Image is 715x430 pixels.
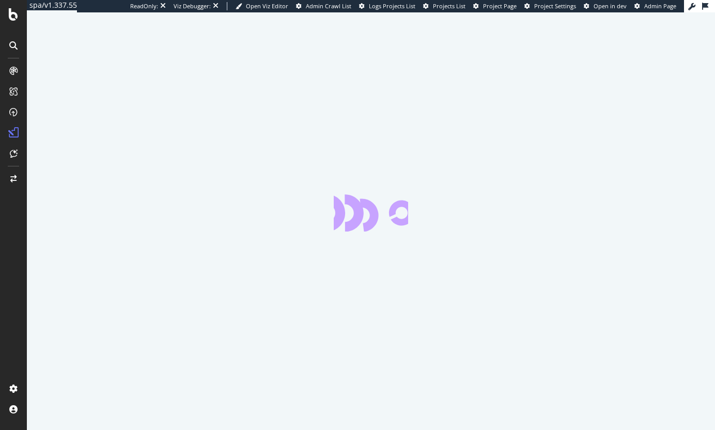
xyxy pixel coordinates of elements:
[534,2,576,10] span: Project Settings
[594,2,627,10] span: Open in dev
[334,194,408,232] div: animation
[483,2,517,10] span: Project Page
[306,2,351,10] span: Admin Crawl List
[130,2,158,10] div: ReadOnly:
[296,2,351,10] a: Admin Crawl List
[644,2,676,10] span: Admin Page
[473,2,517,10] a: Project Page
[433,2,465,10] span: Projects List
[236,2,288,10] a: Open Viz Editor
[584,2,627,10] a: Open in dev
[524,2,576,10] a: Project Settings
[246,2,288,10] span: Open Viz Editor
[369,2,415,10] span: Logs Projects List
[423,2,465,10] a: Projects List
[634,2,676,10] a: Admin Page
[359,2,415,10] a: Logs Projects List
[174,2,211,10] div: Viz Debugger:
